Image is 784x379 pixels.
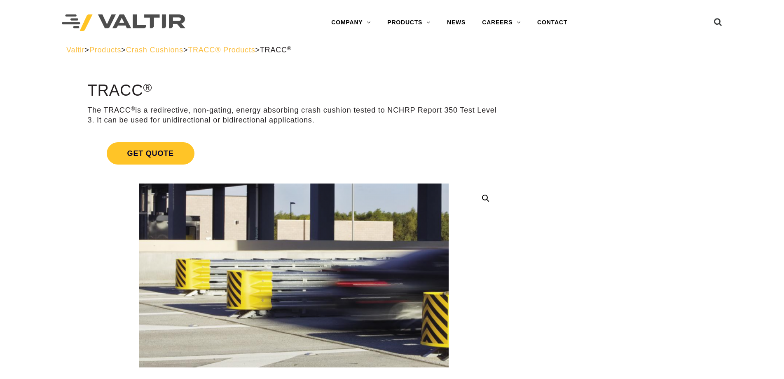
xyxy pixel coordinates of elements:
span: TRACC [260,46,292,54]
sup: ® [143,81,152,94]
h1: TRACC [88,82,501,99]
a: CAREERS [474,14,529,31]
a: PRODUCTS [379,14,439,31]
a: Valtir [66,46,84,54]
sup: ® [131,106,135,112]
img: Valtir [62,14,185,31]
a: NEWS [439,14,474,31]
sup: ® [287,45,292,52]
a: Get Quote [88,132,501,174]
a: Crash Cushions [126,46,183,54]
p: The TRACC is a redirective, non-gating, energy absorbing crash cushion tested to NCHRP Report 350... [88,106,501,125]
a: Products [89,46,121,54]
span: Get Quote [107,142,194,165]
div: > > > > [66,45,718,55]
a: TRACC® Products [188,46,255,54]
a: CONTACT [529,14,576,31]
a: COMPANY [323,14,379,31]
